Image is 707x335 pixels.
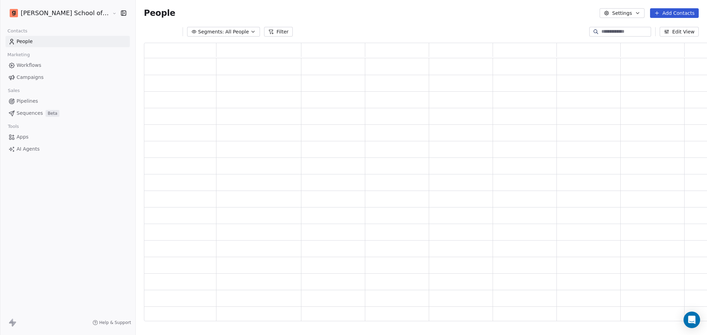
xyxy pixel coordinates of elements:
span: Sequences [17,110,43,117]
a: People [6,36,130,47]
div: Open Intercom Messenger [684,312,700,328]
span: Marketing [4,50,33,60]
a: Workflows [6,60,130,71]
a: Campaigns [6,72,130,83]
span: Segments: [198,28,224,35]
a: AI Agents [6,143,130,155]
span: Contacts [4,26,30,36]
button: Settings [600,8,644,18]
button: [PERSON_NAME] School of Finance LLP [8,7,107,19]
span: Campaigns [17,74,43,81]
span: Tools [5,121,22,132]
img: Goela%20School%20Logos%20(4).png [10,9,18,17]
span: Sales [5,85,23,96]
span: Help & Support [99,320,131,325]
span: Apps [17,133,29,141]
button: Add Contacts [650,8,699,18]
span: [PERSON_NAME] School of Finance LLP [21,9,110,18]
span: AI Agents [17,145,40,153]
span: Workflows [17,62,41,69]
button: Filter [264,27,293,37]
span: Pipelines [17,98,38,105]
a: SequencesBeta [6,108,130,119]
a: Pipelines [6,95,130,107]
button: Edit View [660,27,699,37]
span: People [144,8,175,18]
span: Beta [46,110,59,117]
a: Help & Support [93,320,131,325]
a: Apps [6,131,130,143]
span: People [17,38,33,45]
span: All People [225,28,249,35]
